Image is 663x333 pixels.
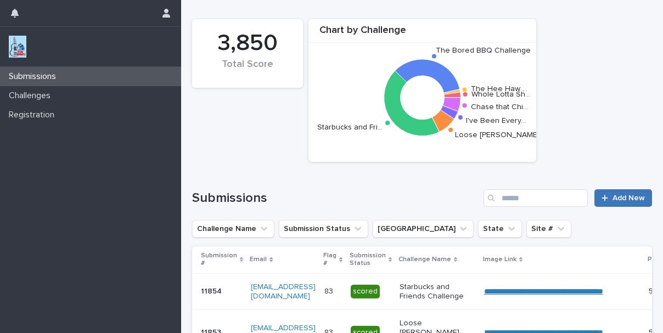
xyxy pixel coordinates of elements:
[4,91,59,101] p: Challenges
[4,110,63,120] p: Registration
[466,117,526,125] text: I've Been Every…
[211,59,284,82] div: Total Score
[4,71,65,82] p: Submissions
[373,220,474,238] button: Closest City
[436,47,531,54] text: The Bored BBQ Challenge
[279,220,368,238] button: Submission Status
[251,283,316,300] a: [EMAIL_ADDRESS][DOMAIN_NAME]
[350,250,386,270] p: Submission Status
[455,131,564,139] text: Loose [PERSON_NAME] Chall…
[323,250,336,270] p: Flag #
[250,253,267,266] p: Email
[192,190,479,206] h1: Submissions
[471,85,527,93] text: The Hee Haw …
[192,220,274,238] button: Challenge Name
[483,253,516,266] p: Image Link
[471,103,528,111] text: Chase that Chi…
[400,283,475,301] p: Starbucks and Friends Challenge
[478,220,522,238] button: State
[351,285,380,298] div: scored
[613,194,645,202] span: Add New
[308,25,536,43] div: Chart by Challenge
[526,220,571,238] button: Site #
[484,189,588,207] input: Search
[211,30,284,57] div: 3,850
[201,285,224,296] p: 11854
[9,36,26,58] img: jxsLJbdS1eYBI7rVAS4p
[594,189,652,207] a: Add New
[324,285,335,296] p: 83
[201,250,237,270] p: Submission #
[317,123,383,131] text: Starbucks and Fri…
[649,285,660,296] p: 50
[398,253,451,266] p: Challenge Name
[471,91,530,98] text: Whole Lotta Sh…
